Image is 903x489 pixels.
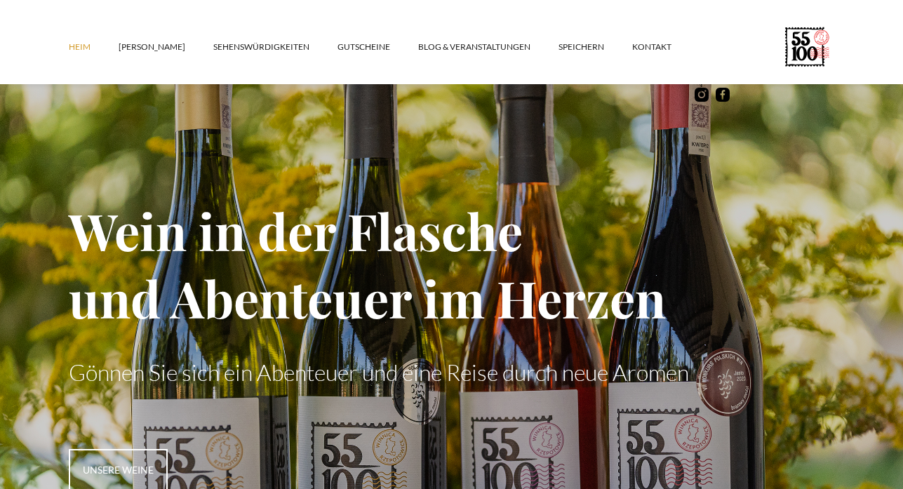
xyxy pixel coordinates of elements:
[337,26,418,68] a: Gutscheine
[418,26,558,68] a: Blog & Veranstaltungen
[69,264,666,331] font: und Abenteuer im Herzen
[213,26,337,68] a: SEHENSWÜRDIGKEITEN
[337,41,390,52] font: Gutscheine
[119,26,213,68] a: [PERSON_NAME]
[69,41,91,52] font: Heim
[69,196,523,264] font: Wein in der Flasche
[213,41,309,52] font: SEHENSWÜRDIGKEITEN
[558,26,632,68] a: SPEICHERN
[69,26,119,68] a: Heim
[69,359,689,386] font: Gönnen Sie sich ein Abenteuer und eine Reise durch neue Aromen
[558,41,604,52] font: SPEICHERN
[83,464,154,476] font: unsere Weine
[632,26,700,68] a: Kontakt
[119,41,185,52] font: [PERSON_NAME]
[632,41,671,52] font: Kontakt
[418,41,530,52] font: Blog & Veranstaltungen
